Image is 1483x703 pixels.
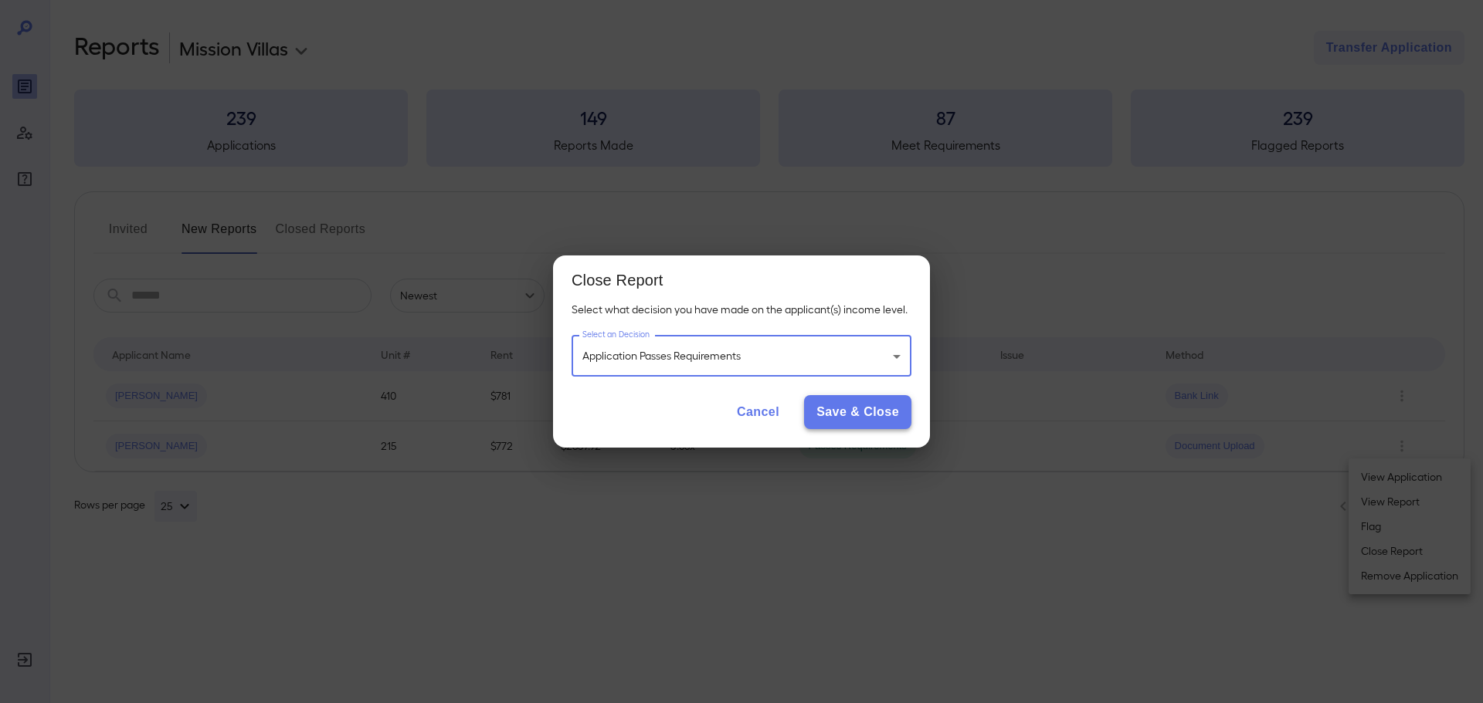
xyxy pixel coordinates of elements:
button: Cancel [725,395,792,429]
p: Select what decision you have made on the applicant(s) income level. [572,302,911,317]
button: Save & Close [804,395,911,429]
div: Application Passes Requirements [572,336,911,377]
label: Select an Decision [582,329,650,340]
h2: Close Report [553,255,930,302]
